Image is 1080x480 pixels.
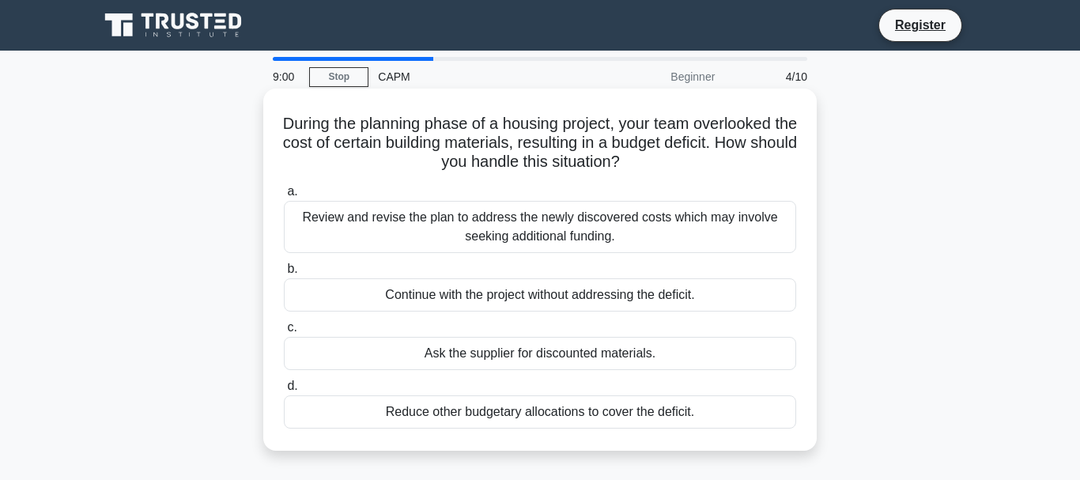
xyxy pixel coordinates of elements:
a: Register [886,15,955,35]
span: d. [287,379,297,392]
div: Continue with the project without addressing the deficit. [284,278,796,312]
span: c. [287,320,296,334]
div: 9:00 [263,61,309,93]
div: 4/10 [724,61,817,93]
a: Stop [309,67,368,87]
div: Review and revise the plan to address the newly discovered costs which may involve seeking additi... [284,201,796,253]
div: CAPM [368,61,586,93]
span: b. [287,262,297,275]
div: Ask the supplier for discounted materials. [284,337,796,370]
div: Reduce other budgetary allocations to cover the deficit. [284,395,796,429]
h5: During the planning phase of a housing project, your team overlooked the cost of certain building... [282,114,798,172]
span: a. [287,184,297,198]
div: Beginner [586,61,724,93]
